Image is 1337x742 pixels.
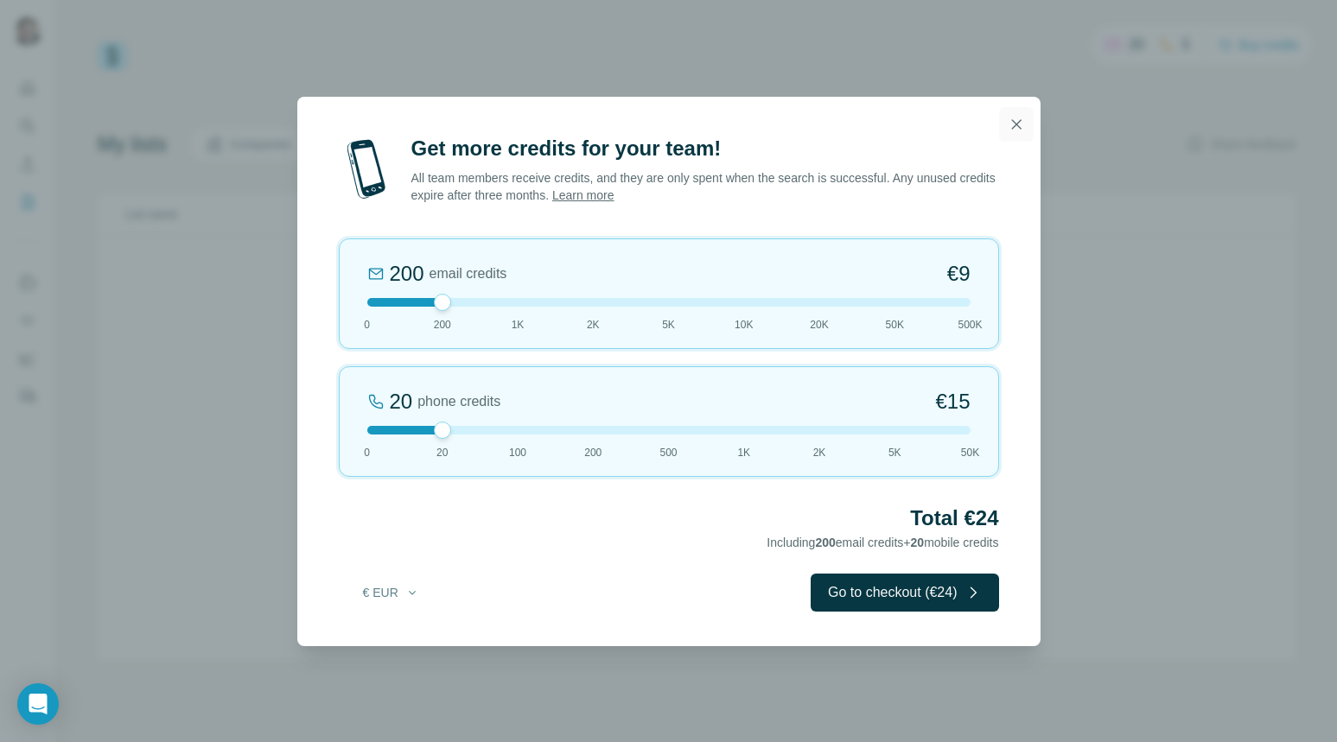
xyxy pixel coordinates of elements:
[339,504,999,532] h2: Total €24
[417,391,500,412] span: phone credits
[659,445,677,460] span: 500
[552,188,614,202] a: Learn more
[364,317,370,333] span: 0
[364,445,370,460] span: 0
[737,445,750,460] span: 1K
[958,317,982,333] span: 500K
[662,317,675,333] span: 5K
[813,445,826,460] span: 2K
[735,317,753,333] span: 10K
[339,135,394,204] img: mobile-phone
[509,445,526,460] span: 100
[767,536,998,549] span: Including email credits + mobile credits
[17,683,59,725] div: Open Intercom Messenger
[436,445,448,460] span: 20
[512,317,525,333] span: 1K
[434,317,451,333] span: 200
[351,577,431,608] button: € EUR
[390,388,413,415] div: 20
[961,445,979,460] span: 50K
[947,260,971,288] span: €9
[390,260,424,288] div: 200
[886,317,904,333] span: 50K
[911,536,925,549] span: 20
[411,169,999,204] p: All team members receive credits, and they are only spent when the search is successful. Any unus...
[584,445,602,460] span: 200
[815,536,835,549] span: 200
[811,574,998,612] button: Go to checkout (€24)
[810,317,828,333] span: 20K
[587,317,600,333] span: 2K
[888,445,901,460] span: 5K
[430,263,507,284] span: email credits
[935,388,970,415] span: €15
